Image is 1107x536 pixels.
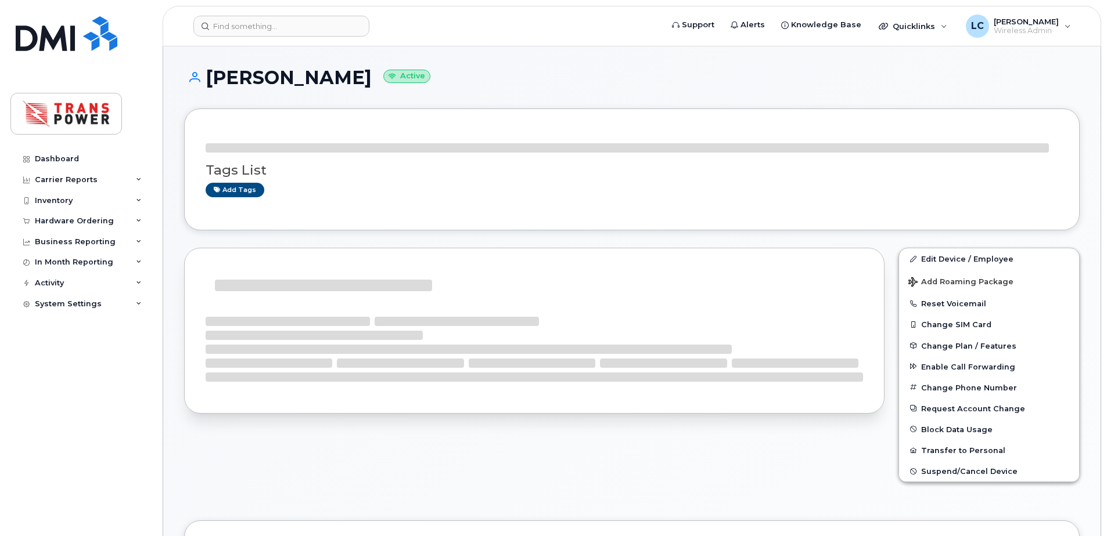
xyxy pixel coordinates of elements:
[921,467,1018,476] span: Suspend/Cancel Device
[921,362,1015,371] span: Enable Call Forwarding
[184,67,1080,88] h1: [PERSON_NAME]
[899,398,1079,419] button: Request Account Change
[921,341,1016,350] span: Change Plan / Features
[899,248,1079,269] a: Edit Device / Employee
[899,293,1079,314] button: Reset Voicemail
[899,356,1079,377] button: Enable Call Forwarding
[206,183,264,197] a: Add tags
[383,70,430,83] small: Active
[206,163,1058,178] h3: Tags List
[899,419,1079,440] button: Block Data Usage
[899,314,1079,335] button: Change SIM Card
[899,461,1079,481] button: Suspend/Cancel Device
[899,335,1079,356] button: Change Plan / Features
[899,440,1079,461] button: Transfer to Personal
[908,277,1013,288] span: Add Roaming Package
[899,377,1079,398] button: Change Phone Number
[899,269,1079,293] button: Add Roaming Package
